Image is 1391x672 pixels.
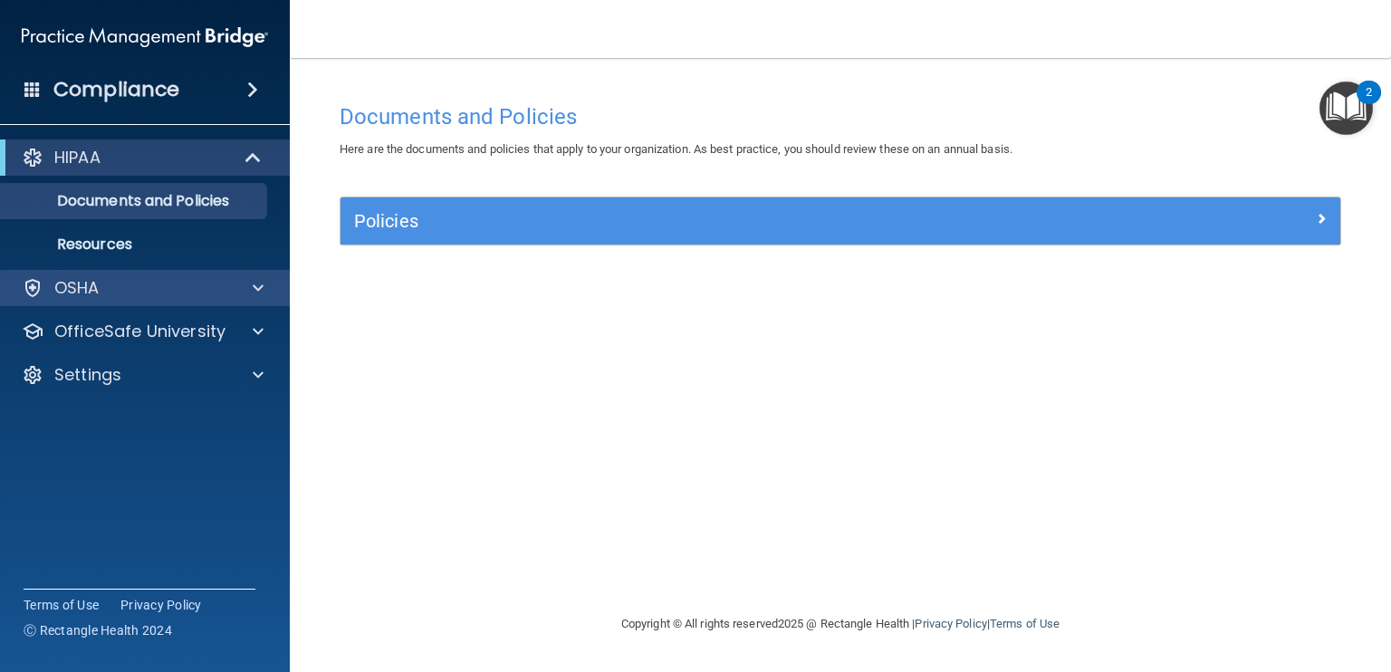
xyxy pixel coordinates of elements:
a: Terms of Use [24,596,99,614]
img: PMB logo [22,19,268,55]
a: Settings [22,364,264,386]
a: Privacy Policy [915,617,986,630]
span: Here are the documents and policies that apply to your organization. As best practice, you should... [340,142,1012,156]
button: Open Resource Center, 2 new notifications [1319,82,1373,135]
h4: Compliance [53,77,179,102]
a: Policies [354,206,1327,235]
iframe: Drift Widget Chat Controller [1079,544,1369,616]
p: Documents and Policies [12,192,259,210]
div: Copyright © All rights reserved 2025 @ Rectangle Health | | [510,595,1171,653]
a: OfficeSafe University [22,321,264,342]
p: OSHA [54,277,100,299]
a: Terms of Use [990,617,1060,630]
p: HIPAA [54,147,101,168]
p: Resources [12,235,259,254]
h5: Policies [354,211,1077,231]
p: OfficeSafe University [54,321,225,342]
a: HIPAA [22,147,263,168]
a: OSHA [22,277,264,299]
div: 2 [1366,92,1372,116]
h4: Documents and Policies [340,105,1341,129]
p: Settings [54,364,121,386]
a: Privacy Policy [120,596,202,614]
span: Ⓒ Rectangle Health 2024 [24,621,172,639]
